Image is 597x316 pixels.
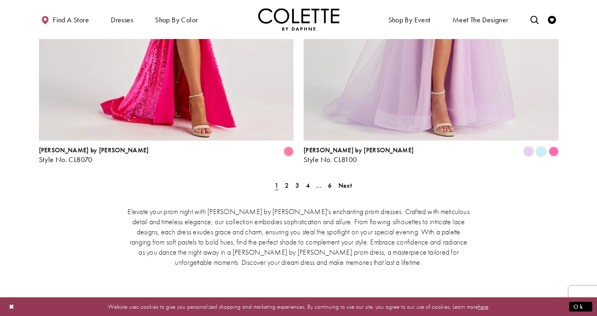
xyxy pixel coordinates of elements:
span: [PERSON_NAME] by [PERSON_NAME] [304,146,414,154]
span: Shop By Event [388,16,430,24]
i: Lilac [524,147,533,156]
div: Colette by Daphne Style No. CL8100 [304,147,414,164]
span: Next [338,181,352,190]
span: 6 [328,181,332,190]
span: Dresses [109,8,135,30]
a: Page 2 [282,180,291,191]
p: Elevate your prom night with [PERSON_NAME] by [PERSON_NAME]'s enchanting prom dresses. Crafted wi... [126,206,471,267]
span: Find a store [53,16,89,24]
span: 1 [275,181,278,190]
span: Meet the designer [453,16,509,24]
i: Cotton Candy [284,147,293,156]
img: Colette by Daphne [258,8,339,30]
a: Find a store [39,8,91,30]
i: Light Blue [536,147,546,156]
span: ... [316,181,321,190]
span: Style No. CL8070 [39,155,93,164]
a: ... [314,180,324,191]
button: Close Dialog [5,299,19,314]
span: Style No. CL8100 [304,155,357,164]
a: Check Wishlist [546,8,558,30]
a: Meet the designer [450,8,511,30]
span: Dresses [111,16,133,24]
a: Page 4 [303,180,312,191]
a: Visit Home Page [258,8,339,30]
a: Page 6 [325,180,334,191]
span: Current Page [272,180,281,191]
p: Website uses cookies to give you personalized shopping and marketing experiences. By continuing t... [58,301,539,312]
a: Next Page [336,180,354,191]
span: Shop by color [155,16,198,24]
span: 3 [295,181,299,190]
span: Shop by color [153,8,200,30]
i: Pink [549,147,558,156]
span: [PERSON_NAME] by [PERSON_NAME] [39,146,149,154]
span: 2 [285,181,289,190]
a: Page 3 [293,180,302,191]
span: Shop By Event [386,8,432,30]
button: Submit Dialog [569,301,592,312]
a: here [478,302,488,310]
a: Toggle search [528,8,540,30]
div: Colette by Daphne Style No. CL8070 [39,147,149,164]
span: 4 [306,181,309,190]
